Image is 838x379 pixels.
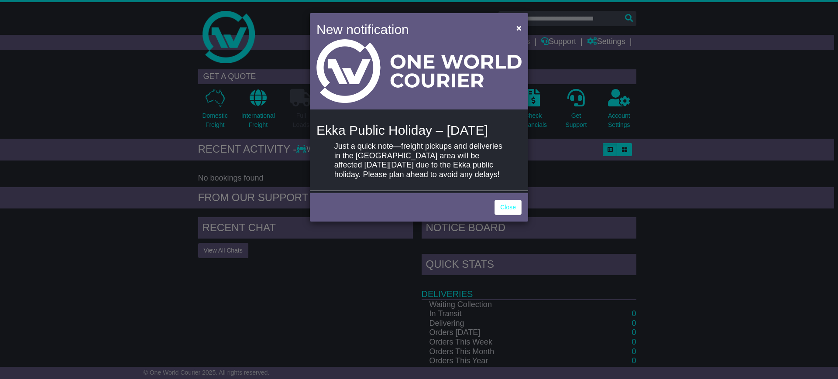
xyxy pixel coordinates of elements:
[316,20,504,39] h4: New notification
[316,123,522,137] h4: Ekka Public Holiday – [DATE]
[316,39,522,103] img: Light
[512,19,526,37] button: Close
[495,200,522,215] a: Close
[334,142,504,179] p: Just a quick note—freight pickups and deliveries in the [GEOGRAPHIC_DATA] area will be affected [...
[516,23,522,33] span: ×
